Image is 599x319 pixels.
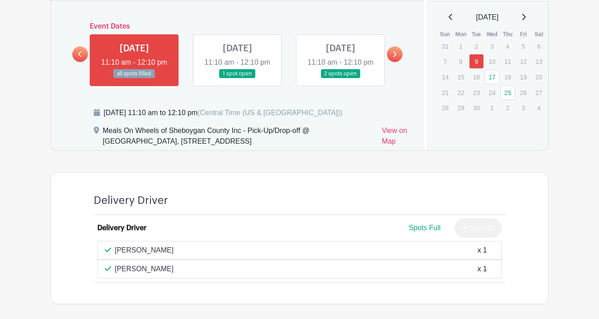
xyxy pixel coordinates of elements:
[516,101,531,115] p: 3
[500,85,515,100] a: 25
[409,224,441,232] span: Spots Full
[532,86,546,99] p: 27
[438,54,453,68] p: 7
[485,101,499,115] p: 1
[104,108,342,118] div: [DATE] 11:10 am to 12:10 pm
[532,101,546,115] p: 4
[88,22,387,31] h6: Event Dates
[453,70,468,84] p: 15
[500,39,515,53] p: 4
[469,30,484,39] th: Tue
[516,30,531,39] th: Fri
[115,245,174,256] p: [PERSON_NAME]
[485,70,499,84] a: 17
[485,86,499,99] p: 24
[453,39,468,53] p: 1
[382,125,413,150] a: View on Map
[478,245,487,256] div: x 1
[438,101,453,115] p: 28
[197,109,342,116] span: (Central Time (US & [GEOGRAPHIC_DATA]))
[516,86,531,99] p: 26
[438,86,453,99] p: 21
[516,39,531,53] p: 5
[97,223,146,233] div: Delivery Driver
[453,54,468,68] p: 8
[469,101,484,115] p: 30
[531,30,547,39] th: Sat
[453,101,468,115] p: 29
[438,39,453,53] p: 31
[469,39,484,53] p: 2
[476,12,499,23] span: [DATE]
[532,39,546,53] p: 6
[469,54,484,69] a: 9
[94,194,168,207] h4: Delivery Driver
[485,39,499,53] p: 3
[103,125,374,150] div: Meals On Wheels of Sheboygan County Inc - Pick-Up/Drop-off @ [GEOGRAPHIC_DATA], [STREET_ADDRESS]
[478,264,487,274] div: x 1
[516,54,531,68] p: 12
[469,86,484,99] p: 23
[500,30,516,39] th: Thu
[469,70,484,84] p: 16
[485,54,499,68] p: 10
[532,70,546,84] p: 20
[500,70,515,84] p: 18
[437,30,453,39] th: Sun
[500,54,515,68] p: 11
[115,264,174,274] p: [PERSON_NAME]
[484,30,500,39] th: Wed
[500,101,515,115] p: 2
[516,70,531,84] p: 19
[438,70,453,84] p: 14
[453,30,469,39] th: Mon
[453,86,468,99] p: 22
[532,54,546,68] p: 13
